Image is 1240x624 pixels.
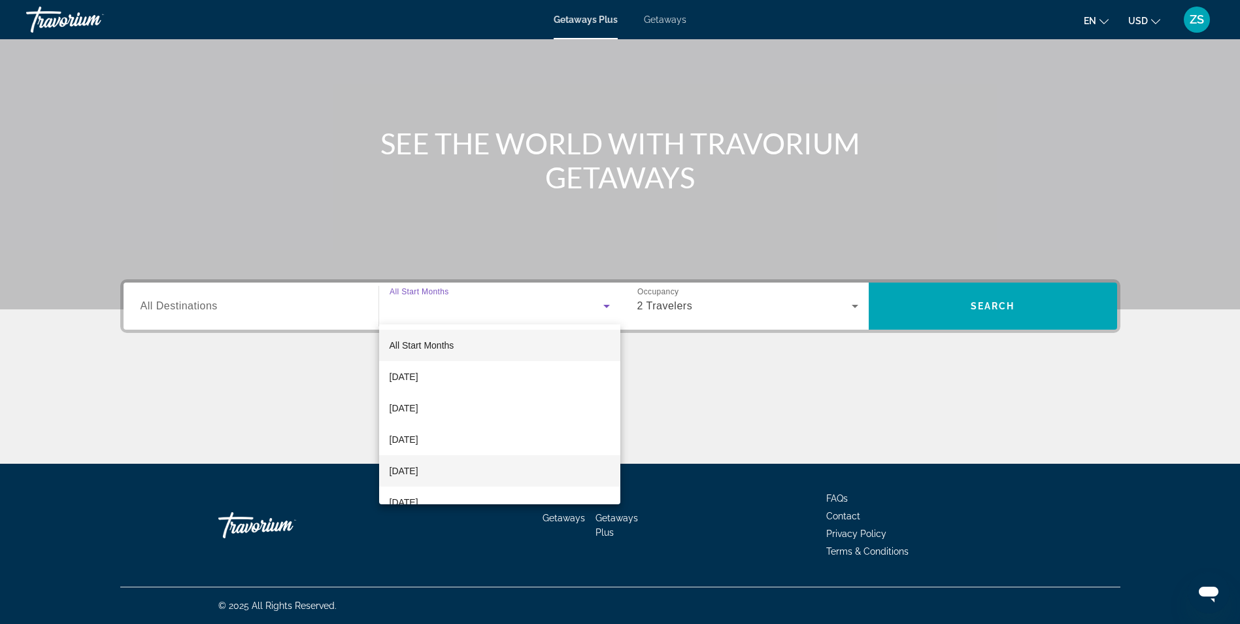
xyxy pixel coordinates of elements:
span: [DATE] [390,369,418,385]
span: [DATE] [390,400,418,416]
iframe: Button to launch messaging window [1188,572,1230,614]
span: [DATE] [390,432,418,447]
span: All Start Months [390,340,454,351]
span: [DATE] [390,463,418,479]
span: [DATE] [390,494,418,510]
